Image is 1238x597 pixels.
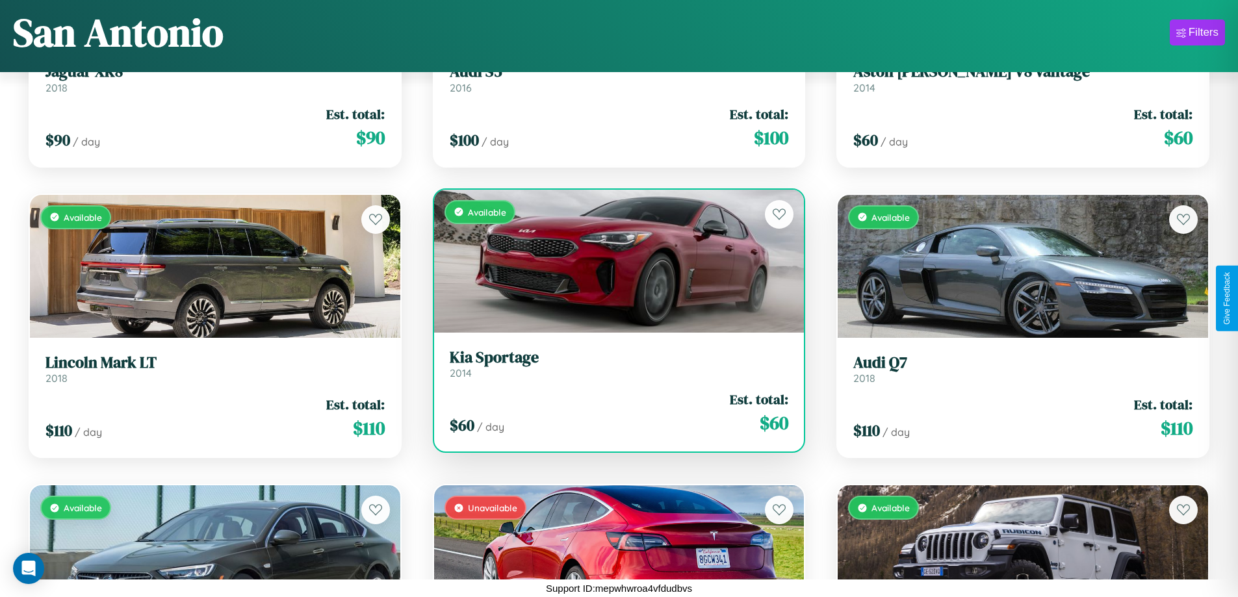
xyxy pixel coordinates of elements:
[1189,26,1219,39] div: Filters
[13,6,224,59] h1: San Antonio
[853,62,1193,81] h3: Aston [PERSON_NAME] V8 Vantage
[881,135,908,148] span: / day
[450,348,789,380] a: Kia Sportage2014
[353,415,385,441] span: $ 110
[64,502,102,513] span: Available
[45,81,68,94] span: 2018
[477,420,504,433] span: / day
[853,129,878,151] span: $ 60
[13,553,44,584] div: Open Intercom Messenger
[730,390,788,409] span: Est. total:
[356,125,385,151] span: $ 90
[450,414,474,436] span: $ 60
[45,129,70,151] span: $ 90
[450,62,789,81] h3: Audi S5
[853,353,1193,385] a: Audi Q72018
[45,353,385,385] a: Lincoln Mark LT2018
[45,62,385,81] h3: Jaguar XK8
[326,395,385,414] span: Est. total:
[482,135,509,148] span: / day
[450,366,472,379] span: 2014
[450,62,789,94] a: Audi S52016
[883,426,910,438] span: / day
[754,125,788,151] span: $ 100
[75,426,102,438] span: / day
[730,105,788,123] span: Est. total:
[326,105,385,123] span: Est. total:
[45,62,385,94] a: Jaguar XK82018
[1161,415,1193,441] span: $ 110
[1134,395,1193,414] span: Est. total:
[45,353,385,372] h3: Lincoln Mark LT
[1222,272,1232,325] div: Give Feedback
[468,207,506,218] span: Available
[760,410,788,436] span: $ 60
[73,135,100,148] span: / day
[853,353,1193,372] h3: Audi Q7
[45,420,72,441] span: $ 110
[1170,19,1225,45] button: Filters
[853,372,875,385] span: 2018
[450,129,479,151] span: $ 100
[853,420,880,441] span: $ 110
[871,502,910,513] span: Available
[1164,125,1193,151] span: $ 60
[450,348,789,367] h3: Kia Sportage
[64,212,102,223] span: Available
[1134,105,1193,123] span: Est. total:
[450,81,472,94] span: 2016
[853,81,875,94] span: 2014
[853,62,1193,94] a: Aston [PERSON_NAME] V8 Vantage2014
[871,212,910,223] span: Available
[468,502,517,513] span: Unavailable
[45,372,68,385] span: 2018
[546,579,692,597] p: Support ID: mepwhwroa4vfdudbvs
